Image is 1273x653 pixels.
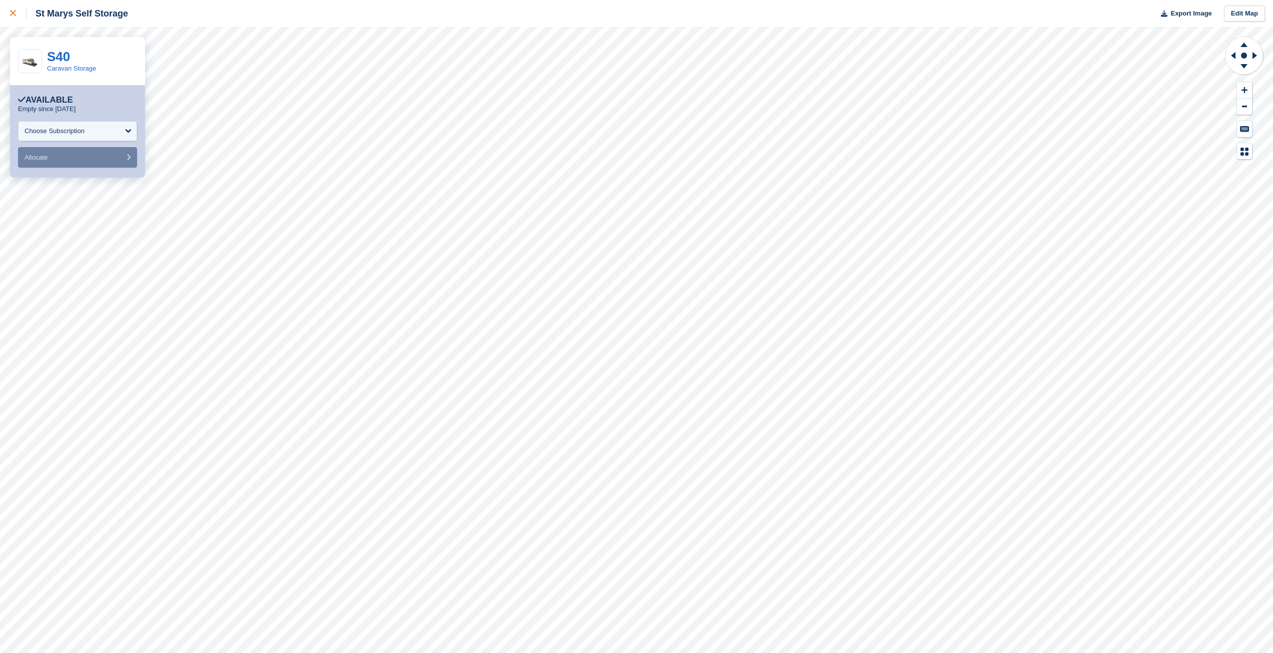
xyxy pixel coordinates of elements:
[18,105,76,113] p: Empty since [DATE]
[1237,121,1252,137] button: Keyboard Shortcuts
[19,55,42,68] img: Caravan%20-%20R%20(2).jpg
[18,147,137,168] button: Allocate
[1237,99,1252,115] button: Zoom Out
[47,65,96,72] a: Caravan Storage
[1237,82,1252,99] button: Zoom In
[47,49,70,64] a: S40
[1237,143,1252,160] button: Map Legend
[1170,9,1211,19] span: Export Image
[1224,6,1265,22] a: Edit Map
[27,8,128,20] div: St Marys Self Storage
[25,154,48,161] span: Allocate
[18,95,73,105] div: Available
[1155,6,1212,22] button: Export Image
[25,126,85,136] div: Choose Subscription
